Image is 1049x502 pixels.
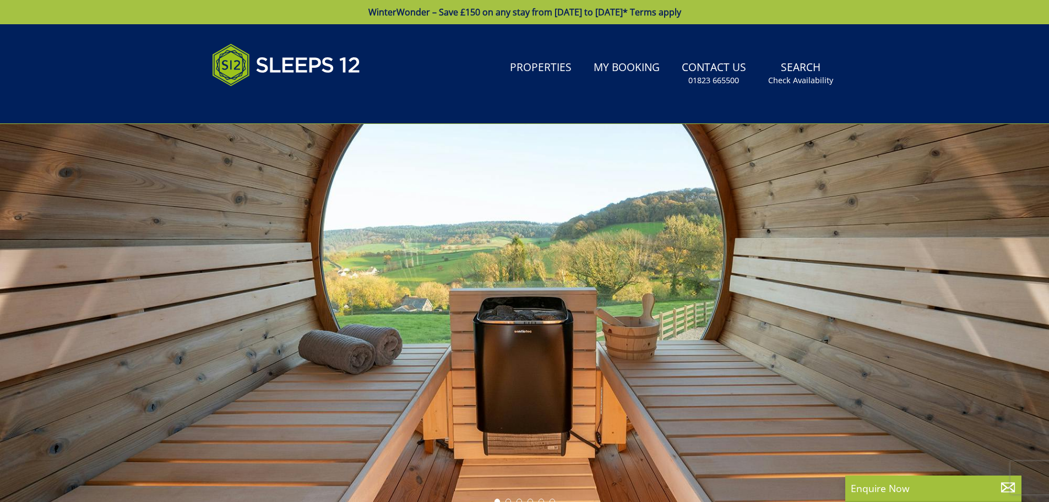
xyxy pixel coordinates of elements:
a: Contact Us01823 665500 [677,56,751,91]
p: Enquire Now [851,481,1016,495]
iframe: Customer reviews powered by Trustpilot [206,99,322,109]
img: Sleeps 12 [212,37,361,93]
a: SearchCheck Availability [764,56,838,91]
a: My Booking [589,56,664,80]
small: 01823 665500 [688,75,739,86]
small: Check Availability [768,75,833,86]
a: Properties [506,56,576,80]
